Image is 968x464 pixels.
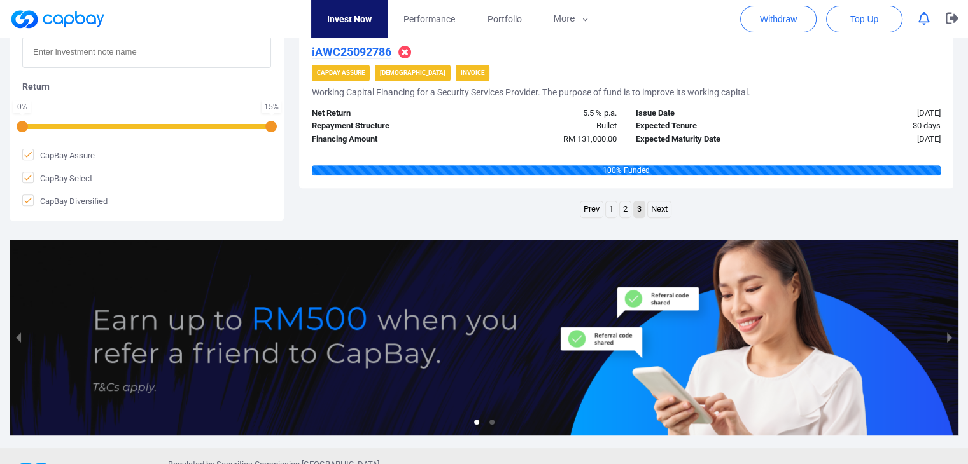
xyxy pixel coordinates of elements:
div: [DATE] [789,133,950,146]
button: Top Up [826,6,902,32]
strong: CapBay Assure [317,69,365,76]
div: [DATE] [789,107,950,120]
span: CapBay Select [22,172,92,184]
span: CapBay Assure [22,149,95,161]
div: 100 % Funded [312,165,941,175]
div: 5.5 % p.a. [465,107,626,120]
span: CapBay Diversified [22,194,108,207]
div: 0 % [16,103,29,111]
div: Net Return [302,107,464,120]
div: Repayment Structure [302,119,464,133]
div: 15 % [264,103,279,111]
button: next slide / item [941,240,958,435]
div: Issue Date [626,107,788,120]
li: slide item 2 [489,420,495,425]
div: Financing Amount [302,133,464,146]
a: Page 3 is your current page [634,201,645,217]
u: iAWC25092786 [312,45,391,58]
button: Withdraw [740,6,817,32]
h5: Working Capital Financing for a Security Services Provider. The purpose of fund is to improve its... [312,86,750,98]
li: slide item 1 [474,420,479,425]
input: Enter investment note name [22,37,271,68]
a: Next page [648,201,671,217]
strong: [DEMOGRAPHIC_DATA] [380,69,445,76]
span: RM 131,000.00 [563,134,617,144]
h5: Return [22,81,271,92]
strong: Invoice [461,69,484,76]
span: Portfolio [487,12,521,26]
div: Expected Tenure [626,119,788,133]
div: Expected Maturity Date [626,133,788,146]
div: Bullet [465,119,626,133]
button: previous slide / item [10,240,27,435]
div: 30 days [789,119,950,133]
a: Page 1 [606,201,617,217]
span: Top Up [850,13,878,25]
a: Page 2 [620,201,631,217]
span: Performance [403,12,455,26]
a: Previous page [580,201,603,217]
